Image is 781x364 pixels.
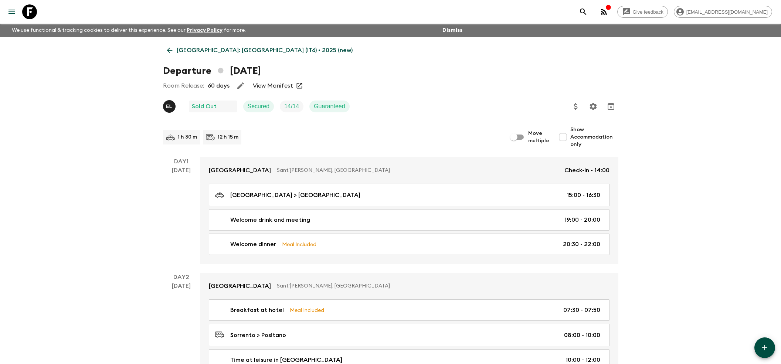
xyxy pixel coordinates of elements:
p: 60 days [208,81,230,90]
p: [GEOGRAPHIC_DATA] [209,166,271,175]
a: [GEOGRAPHIC_DATA]Sant'[PERSON_NAME], [GEOGRAPHIC_DATA]Check-in - 14:00 [200,157,618,184]
p: 1 h 30 m [178,133,197,141]
p: 12 h 15 m [218,133,238,141]
p: Sorrento > Positano [230,331,286,340]
a: [GEOGRAPHIC_DATA]Sant'[PERSON_NAME], [GEOGRAPHIC_DATA] [200,273,618,299]
p: Breakfast at hotel [230,306,284,314]
p: [GEOGRAPHIC_DATA] > [GEOGRAPHIC_DATA] [230,191,360,200]
p: [GEOGRAPHIC_DATA]: [GEOGRAPHIC_DATA] (IT6) • 2025 (new) [177,46,353,55]
span: Give feedback [629,9,668,15]
p: 15:00 - 16:30 [567,191,600,200]
button: Settings [586,99,601,114]
span: Move multiple [528,130,550,144]
p: Room Release: [163,81,204,90]
p: Meal Included [282,240,316,248]
div: [DATE] [172,166,191,264]
button: menu [4,4,19,19]
button: Update Price, Early Bird Discount and Costs [568,99,583,114]
p: Meal Included [290,306,324,314]
p: [GEOGRAPHIC_DATA] [209,282,271,290]
button: EL [163,100,177,113]
span: Show Accommodation only [570,126,618,148]
a: Give feedback [617,6,668,18]
p: Sold Out [192,102,217,111]
a: Welcome dinnerMeal Included20:30 - 22:00 [209,234,609,255]
p: Sant'[PERSON_NAME], [GEOGRAPHIC_DATA] [277,167,558,174]
button: Archive (Completed, Cancelled or Unsynced Departures only) [604,99,618,114]
p: Day 2 [163,273,200,282]
button: search adventures [576,4,591,19]
div: Secured [243,101,274,112]
a: Privacy Policy [187,28,223,33]
span: Eleonora Longobardi [163,102,177,108]
p: 07:30 - 07:50 [563,306,600,314]
a: Welcome drink and meeting19:00 - 20:00 [209,209,609,231]
p: Secured [248,102,270,111]
a: Sorrento > Positano08:00 - 10:00 [209,324,609,346]
a: Breakfast at hotelMeal Included07:30 - 07:50 [209,299,609,321]
h1: Departure [DATE] [163,64,261,78]
div: Trip Fill [280,101,303,112]
span: [EMAIL_ADDRESS][DOMAIN_NAME] [682,9,772,15]
p: 19:00 - 20:00 [564,215,600,224]
p: 14 / 14 [284,102,299,111]
p: Welcome drink and meeting [230,215,310,224]
p: We use functional & tracking cookies to deliver this experience. See our for more. [9,24,249,37]
p: Sant'[PERSON_NAME], [GEOGRAPHIC_DATA] [277,282,604,290]
button: Dismiss [441,25,464,35]
p: 20:30 - 22:00 [563,240,600,249]
p: 08:00 - 10:00 [564,331,600,340]
p: E L [166,103,172,109]
p: Check-in - 14:00 [564,166,609,175]
p: Day 1 [163,157,200,166]
p: Guaranteed [314,102,345,111]
a: [GEOGRAPHIC_DATA]: [GEOGRAPHIC_DATA] (IT6) • 2025 (new) [163,43,357,58]
p: Welcome dinner [230,240,276,249]
div: [EMAIL_ADDRESS][DOMAIN_NAME] [674,6,772,18]
a: View Manifest [253,82,293,89]
a: [GEOGRAPHIC_DATA] > [GEOGRAPHIC_DATA]15:00 - 16:30 [209,184,609,206]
